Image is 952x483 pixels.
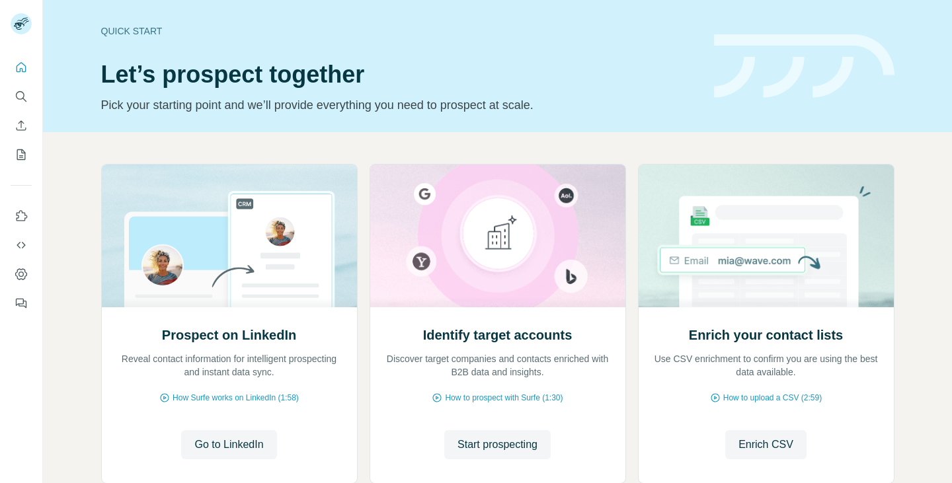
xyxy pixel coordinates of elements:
[181,430,276,459] button: Go to LinkedIn
[162,326,296,344] h2: Prospect on LinkedIn
[11,262,32,286] button: Dashboard
[423,326,573,344] h2: Identify target accounts
[101,61,698,88] h1: Let’s prospect together
[689,326,843,344] h2: Enrich your contact lists
[11,233,32,257] button: Use Surfe API
[383,352,612,379] p: Discover target companies and contacts enriched with B2B data and insights.
[444,430,551,459] button: Start prospecting
[11,85,32,108] button: Search
[11,204,32,228] button: Use Surfe on LinkedIn
[101,24,698,38] div: Quick start
[723,392,822,404] span: How to upload a CSV (2:59)
[194,437,263,453] span: Go to LinkedIn
[11,114,32,137] button: Enrich CSV
[638,165,894,307] img: Enrich your contact lists
[457,437,537,453] span: Start prospecting
[652,352,881,379] p: Use CSV enrichment to confirm you are using the best data available.
[115,352,344,379] p: Reveal contact information for intelligent prospecting and instant data sync.
[101,165,358,307] img: Prospect on LinkedIn
[173,392,299,404] span: How Surfe works on LinkedIn (1:58)
[11,291,32,315] button: Feedback
[738,437,793,453] span: Enrich CSV
[714,34,894,98] img: banner
[445,392,563,404] span: How to prospect with Surfe (1:30)
[11,143,32,167] button: My lists
[725,430,807,459] button: Enrich CSV
[11,56,32,79] button: Quick start
[370,165,626,307] img: Identify target accounts
[101,96,698,114] p: Pick your starting point and we’ll provide everything you need to prospect at scale.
